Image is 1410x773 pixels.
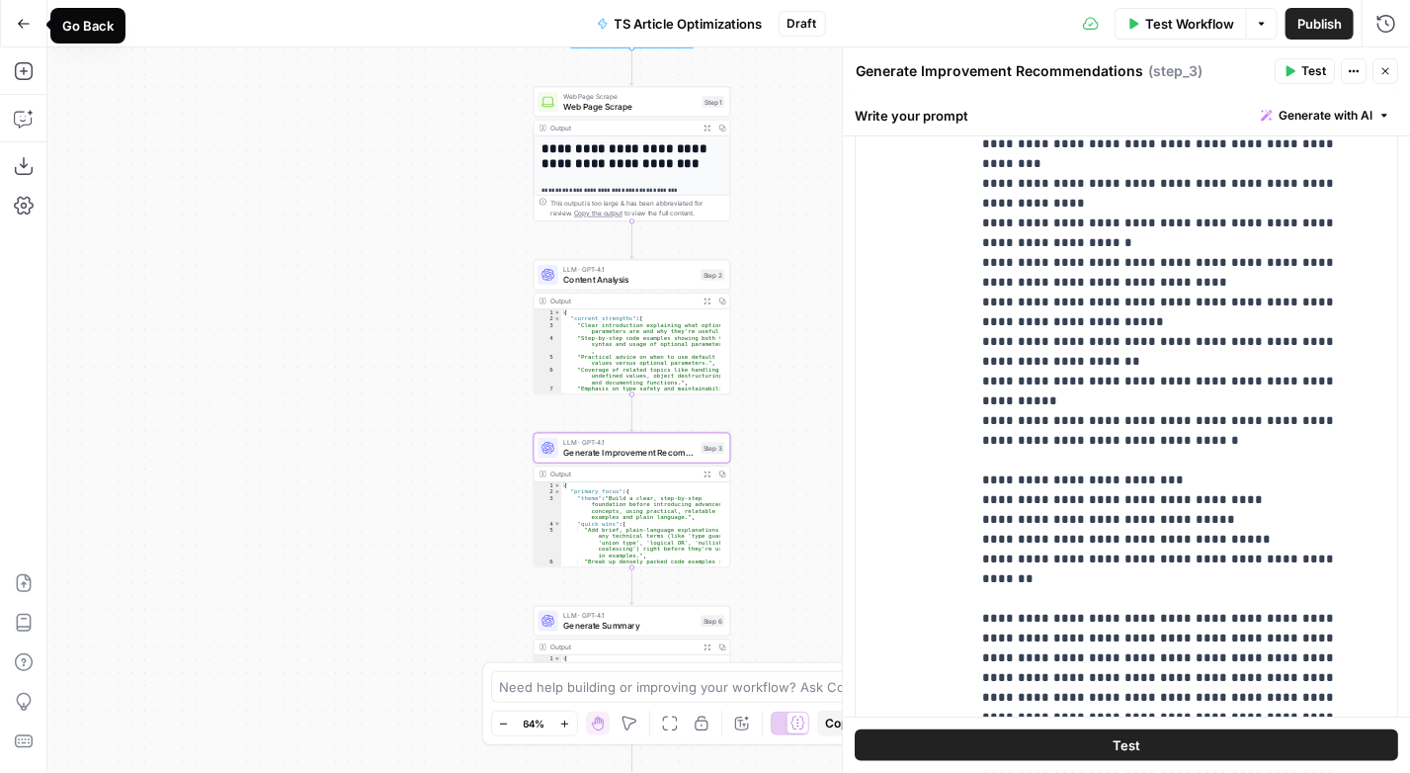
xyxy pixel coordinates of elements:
g: Edge from start to step_1 [630,47,634,85]
div: Output [550,123,696,132]
div: Step 2 [701,269,724,281]
span: TS Article Optimizations [615,14,763,34]
div: 6 [535,367,562,386]
div: Step 1 [702,96,724,108]
div: 7 [535,386,562,404]
div: Go Back [62,16,114,36]
span: Test [1301,62,1326,80]
div: 3 [535,495,562,521]
g: Edge from step_2 to step_3 [630,394,634,432]
g: Edge from step_1 to step_2 [630,220,634,258]
div: 1 [535,655,562,661]
button: TS Article Optimizations [585,8,775,40]
button: Test Workflow [1115,8,1246,40]
div: Output [550,643,696,652]
button: Generate with AI [1253,103,1398,129]
div: Write your prompt [843,95,1410,135]
span: ( step_3 ) [1148,61,1203,81]
span: 64% [524,716,545,731]
g: Edge from step_3 to step_6 [630,567,634,605]
div: 3 [535,322,562,335]
textarea: Generate Improvement Recommendations [856,61,1143,81]
span: Toggle code folding, rows 1 through 71 [553,655,560,661]
div: Step 3 [701,442,724,454]
span: Generate Improvement Recommendations [563,446,696,459]
span: Toggle code folding, rows 4 through 8 [553,521,560,527]
span: Toggle code folding, rows 1 through 50 [553,309,560,315]
div: LLM · GPT-4.1Generate Improvement RecommendationsStep 3Output{ "primary_focus":{ "theme":"Build a... [534,433,731,567]
span: LLM · GPT-4.1 [563,610,696,620]
span: Web Page Scrape [563,100,697,113]
button: Test [855,730,1398,761]
span: Toggle code folding, rows 2 through 19 [553,488,560,494]
span: Copy the output [574,210,622,217]
span: LLM · GPT-4.1 [563,437,696,447]
span: Copy [825,715,855,732]
span: Web Page Scrape [563,91,697,101]
span: Test [1113,735,1140,755]
div: 4 [535,335,562,354]
span: Content Analysis [563,273,696,286]
div: Step 6 [701,616,724,628]
div: Output [550,469,696,478]
span: Generate with AI [1279,107,1372,125]
div: LLM · GPT-4.1Generate SummaryStep 6Output{ "executive_summary":{ "current_state":"The article giv... [534,606,731,740]
span: Generate Summary [563,619,696,632]
div: 5 [535,527,562,558]
div: 6 [535,558,562,577]
button: Copy [817,711,863,736]
span: LLM · GPT-4.1 [563,264,696,274]
div: This output is too large & has been abbreviated for review. to view the full content. [550,198,724,218]
button: Publish [1286,8,1354,40]
span: Test Workflow [1145,14,1234,34]
div: 2 [535,315,562,321]
span: Publish [1297,14,1342,34]
span: Toggle code folding, rows 1 through 59 [553,482,560,488]
div: 4 [535,521,562,527]
div: 2 [535,488,562,494]
div: LLM · GPT-4.1Content AnalysisStep 2Output{ "current_strengths":[ "Clear introduction explaining w... [534,260,731,394]
button: Test [1275,58,1335,84]
div: 1 [535,309,562,315]
div: Output [550,296,696,305]
span: Toggle code folding, rows 2 through 8 [553,315,560,321]
span: Draft [788,15,817,33]
div: 5 [535,354,562,367]
div: 1 [535,482,562,488]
